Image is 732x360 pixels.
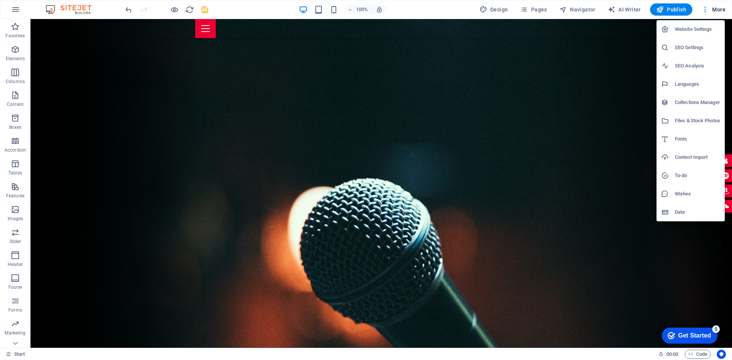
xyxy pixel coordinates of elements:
[675,80,720,89] h6: Languages
[675,25,720,34] h6: Website Settings
[4,4,60,20] div: Get Started 5 items remaining, 0% complete
[675,208,720,217] h6: Data
[55,2,62,9] div: 5
[675,116,720,125] h6: Files & Stock Photos
[675,61,720,70] h6: SEO Analysis
[675,189,720,198] h6: Wishes
[675,43,720,52] h6: SEO Settings
[675,171,720,180] h6: To-do
[21,8,53,15] div: Get Started
[675,153,720,162] h6: Content Import
[675,134,720,144] h6: Fonts
[675,98,720,107] h6: Collections Manager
